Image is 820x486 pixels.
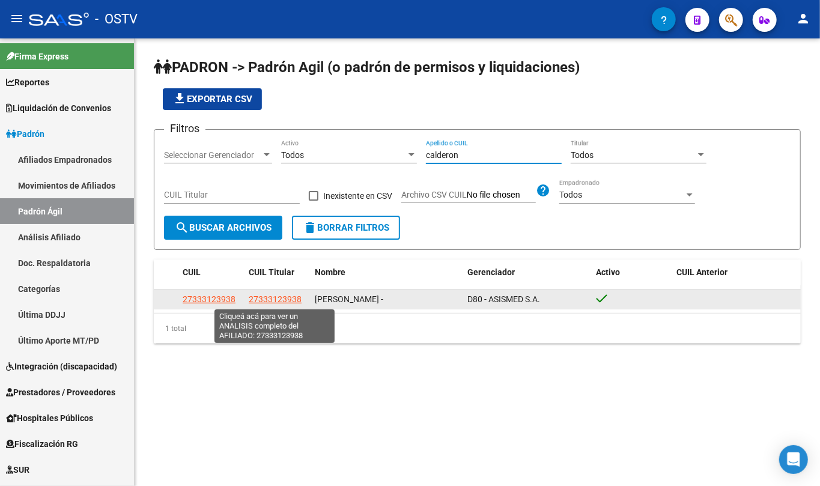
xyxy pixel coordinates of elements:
[19,19,29,29] img: logo_orange.svg
[10,11,24,26] mat-icon: menu
[172,91,187,106] mat-icon: file_download
[592,260,672,285] datatable-header-cell: Activo
[31,31,135,41] div: Dominio: [DOMAIN_NAME]
[154,59,580,76] span: PADRON -> Padrón Agil (o padrón de permisos y liquidaciones)
[50,70,59,79] img: tab_domain_overview_orange.svg
[571,150,594,160] span: Todos
[796,11,810,26] mat-icon: person
[310,260,463,285] datatable-header-cell: Nombre
[128,70,138,79] img: tab_keywords_by_traffic_grey.svg
[6,360,117,373] span: Integración (discapacidad)
[559,190,582,199] span: Todos
[19,31,29,41] img: website_grey.svg
[315,294,383,304] span: [PERSON_NAME] -
[6,76,49,89] span: Reportes
[292,216,400,240] button: Borrar Filtros
[164,216,282,240] button: Buscar Archivos
[154,314,801,344] div: 1 total
[141,71,191,79] div: Palabras clave
[6,386,115,399] span: Prestadores / Proveedores
[672,260,801,285] datatable-header-cell: CUIL Anterior
[6,437,78,451] span: Fiscalización RG
[323,189,392,203] span: Inexistente en CSV
[536,183,550,198] mat-icon: help
[467,294,540,304] span: D80 - ASISMED S.A.
[401,190,467,199] span: Archivo CSV CUIL
[467,267,515,277] span: Gerenciador
[463,260,591,285] datatable-header-cell: Gerenciador
[163,88,262,110] button: Exportar CSV
[677,267,728,277] span: CUIL Anterior
[249,267,294,277] span: CUIL Titular
[63,71,92,79] div: Dominio
[315,267,345,277] span: Nombre
[183,267,201,277] span: CUIL
[164,120,205,137] h3: Filtros
[183,294,235,304] span: 27333123938
[175,222,272,233] span: Buscar Archivos
[249,294,302,304] span: 27333123938
[303,222,389,233] span: Borrar Filtros
[34,19,59,29] div: v 4.0.25
[281,150,304,160] span: Todos
[6,127,44,141] span: Padrón
[6,412,93,425] span: Hospitales Públicos
[467,190,536,201] input: Archivo CSV CUIL
[95,6,138,32] span: - OSTV
[172,94,252,105] span: Exportar CSV
[6,102,111,115] span: Liquidación de Convenios
[597,267,621,277] span: Activo
[178,260,244,285] datatable-header-cell: CUIL
[244,260,310,285] datatable-header-cell: CUIL Titular
[6,50,68,63] span: Firma Express
[779,445,808,474] div: Open Intercom Messenger
[175,220,189,235] mat-icon: search
[164,150,261,160] span: Seleccionar Gerenciador
[6,463,29,476] span: SUR
[303,220,317,235] mat-icon: delete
